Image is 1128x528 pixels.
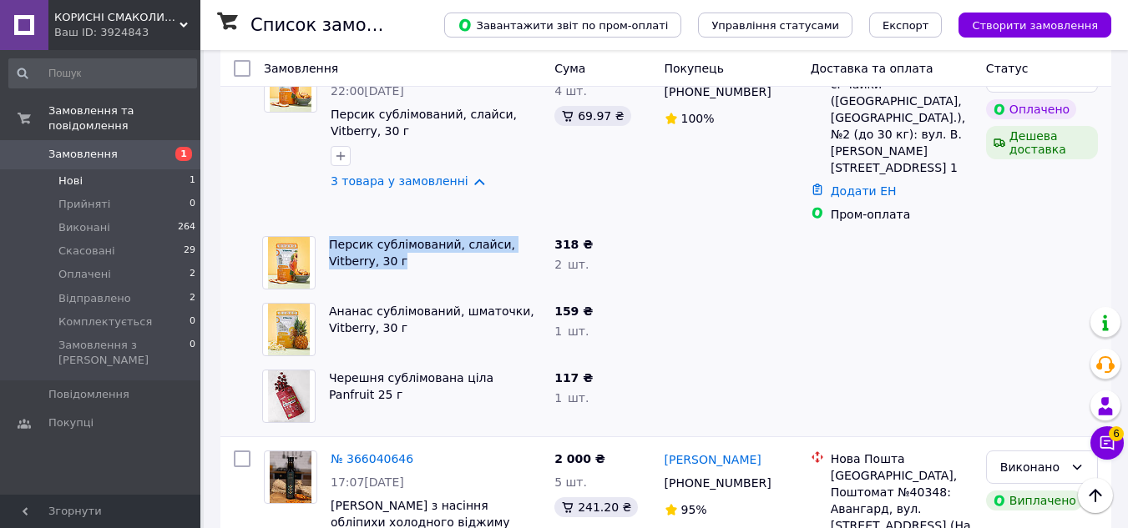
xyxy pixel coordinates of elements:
[698,13,852,38] button: Управління статусами
[554,84,587,98] span: 4 шт.
[986,62,1029,75] span: Статус
[458,18,668,33] span: Завантажити звіт по пром-оплаті
[444,13,681,38] button: Завантажити звіт по пром-оплаті
[250,15,420,35] h1: Список замовлень
[554,258,589,271] span: 2 шт.
[554,238,593,251] span: 318 ₴
[48,415,94,430] span: Покупці
[1078,478,1113,513] button: Наверх
[268,370,310,422] img: Фото товару
[190,314,195,329] span: 0
[58,197,110,212] span: Прийняті
[58,244,115,259] span: Скасовані
[58,267,111,282] span: Оплачені
[331,452,413,465] a: № 366040646
[58,314,152,329] span: Комплектується
[554,452,605,465] span: 2 000 ₴
[869,13,943,38] button: Експорт
[986,126,1098,159] div: Дешева доставка
[986,99,1076,119] div: Оплачено
[190,197,195,212] span: 0
[1000,458,1064,476] div: Виконано
[665,451,761,468] a: [PERSON_NAME]
[329,371,493,401] a: Черешня сублімована ціла Panfruit 25 г
[184,244,195,259] span: 29
[831,450,973,467] div: Нова Пошта
[554,324,589,338] span: 1 шт.
[190,338,195,368] span: 0
[986,490,1083,510] div: Виплачено
[331,475,404,489] span: 17:07[DATE]
[831,184,897,198] a: Додати ЕН
[331,84,404,98] span: 22:00[DATE]
[58,338,190,368] span: Замовлення з [PERSON_NAME]
[554,497,638,517] div: 241.20 ₴
[48,103,200,133] span: Замовлення та повідомлення
[329,238,515,268] a: Персик сублімований, слайси, Vitberry, 30 г
[959,13,1111,38] button: Створити замовлення
[54,10,180,25] span: КОРИСНІ СМАКОЛИКИ
[48,147,118,162] span: Замовлення
[178,220,195,235] span: 264
[190,291,195,306] span: 2
[1090,426,1124,460] button: Чат з покупцем6
[661,471,775,495] div: [PHONE_NUMBER]
[942,18,1111,31] a: Створити замовлення
[268,237,309,289] img: Фото товару
[554,106,630,126] div: 69.97 ₴
[554,304,593,318] span: 159 ₴
[54,25,200,40] div: Ваш ID: 3924843
[329,304,534,334] a: Ананас сублімований, шматочки, Vitberry, 30 г
[175,147,192,161] span: 1
[681,112,715,125] span: 100%
[554,371,593,385] span: 117 ₴
[831,206,973,223] div: Пром-оплата
[48,387,129,402] span: Повідомлення
[681,503,707,516] span: 95%
[264,62,338,75] span: Замовлення
[270,451,311,503] img: Фото товару
[8,58,197,88] input: Пошук
[58,220,110,235] span: Виконані
[554,475,587,489] span: 5 шт.
[883,19,929,32] span: Експорт
[811,62,933,75] span: Доставка та оплата
[1109,426,1124,441] span: 6
[268,304,309,355] img: Фото товару
[58,291,131,306] span: Відправлено
[972,19,1098,32] span: Створити замовлення
[661,80,775,103] div: [PHONE_NUMBER]
[58,173,83,189] span: Нові
[190,267,195,282] span: 2
[190,173,195,189] span: 1
[554,62,585,75] span: Cума
[554,391,589,405] span: 1 шт.
[711,19,839,32] span: Управління статусами
[831,76,973,176] div: с. Чайки ([GEOGRAPHIC_DATA], [GEOGRAPHIC_DATA].), №2 (до 30 кг): вул. В. [PERSON_NAME][STREET_ADD...
[665,62,724,75] span: Покупець
[264,450,317,504] a: Фото товару
[331,174,468,188] a: 3 товара у замовленні
[331,108,517,138] a: Персик сублімований, слайси, Vitberry, 30 г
